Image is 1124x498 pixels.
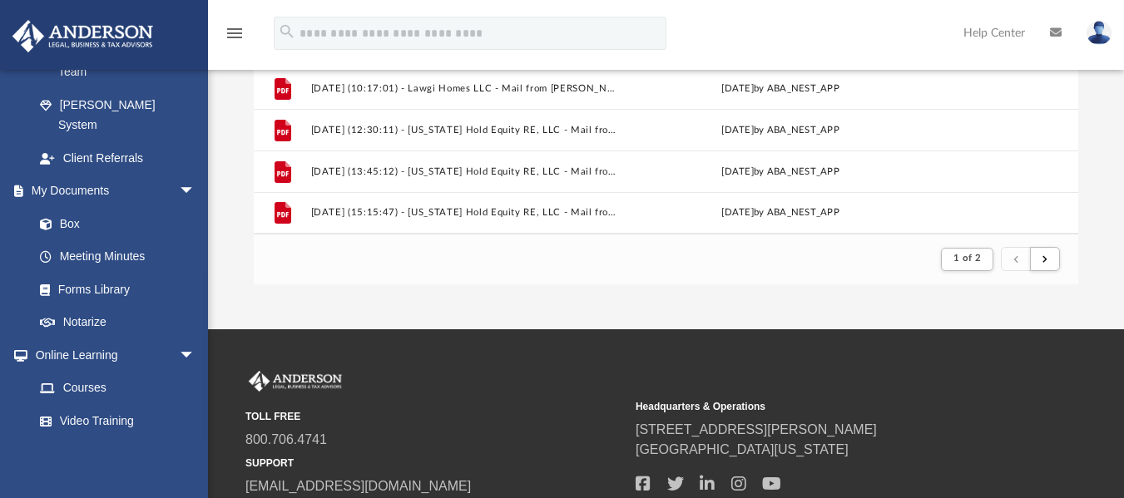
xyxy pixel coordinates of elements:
[1087,21,1112,45] img: User Pic
[225,32,245,43] a: menu
[311,207,620,218] button: [DATE] (15:15:47) - [US_STATE] Hold Equity RE, LLC - Mail from On Behalf of the Board of Director...
[245,456,624,471] small: SUPPORT
[7,20,158,52] img: Anderson Advisors Platinum Portal
[245,479,471,493] a: [EMAIL_ADDRESS][DOMAIN_NAME]
[245,371,345,392] img: Anderson Advisors Platinum Portal
[626,205,935,220] div: [DATE] by ABA_NEST_APP
[23,437,212,471] a: Resources
[23,404,204,437] a: Video Training
[953,254,981,263] span: 1 of 2
[636,442,849,456] a: [GEOGRAPHIC_DATA][US_STATE]
[245,409,624,424] small: TOLL FREE
[179,338,212,372] span: arrow_drop_down
[179,175,212,209] span: arrow_drop_down
[636,399,1014,414] small: Headquarters & Operations
[311,165,620,176] button: [DATE] (13:45:12) - [US_STATE] Hold Equity RE, LLC - Mail from Northpointe Crossing Homeowners' A...
[23,141,212,175] a: Client Referrals
[245,432,327,446] a: 800.706.4741
[278,22,296,41] i: search
[23,88,212,141] a: [PERSON_NAME] System
[626,122,935,137] div: [DATE] by ABA_NEST_APP
[225,23,245,43] i: menu
[23,306,212,339] a: Notarize
[626,164,935,179] div: [DATE] by ABA_NEST_APP
[23,273,204,306] a: Forms Library
[626,81,935,96] div: [DATE] by ABA_NEST_APP
[636,422,877,436] a: [STREET_ADDRESS][PERSON_NAME]
[311,82,620,93] button: [DATE] (10:17:01) - Lawgi Homes LLC - Mail from [PERSON_NAME].pdf
[12,338,212,372] a: Online Learningarrow_drop_down
[311,124,620,135] button: [DATE] (12:30:11) - [US_STATE] Hold Equity RE, LLC - Mail from NORTH DALLAS BANK & TRUST CO.pdf
[23,240,212,274] a: Meeting Minutes
[23,372,212,405] a: Courses
[12,175,212,208] a: My Documentsarrow_drop_down
[941,248,993,271] button: 1 of 2
[23,207,204,240] a: Box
